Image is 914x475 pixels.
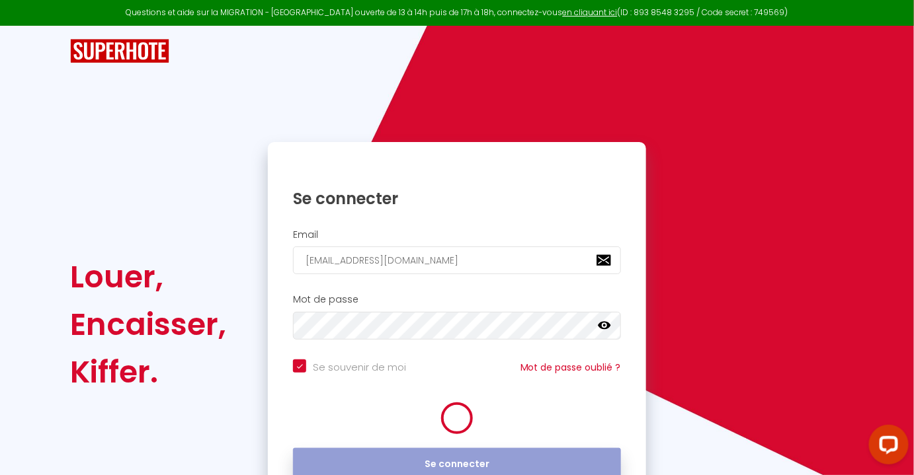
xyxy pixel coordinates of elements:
input: Ton Email [293,246,621,274]
a: en cliquant ici [563,7,618,18]
div: Kiffer. [70,348,226,396]
h2: Mot de passe [293,294,621,305]
div: Louer, [70,253,226,301]
iframe: LiveChat chat widget [858,420,914,475]
div: Encaisser, [70,301,226,348]
h2: Email [293,229,621,240]
img: SuperHote logo [70,39,169,63]
h1: Se connecter [293,188,621,209]
a: Mot de passe oublié ? [520,361,621,374]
